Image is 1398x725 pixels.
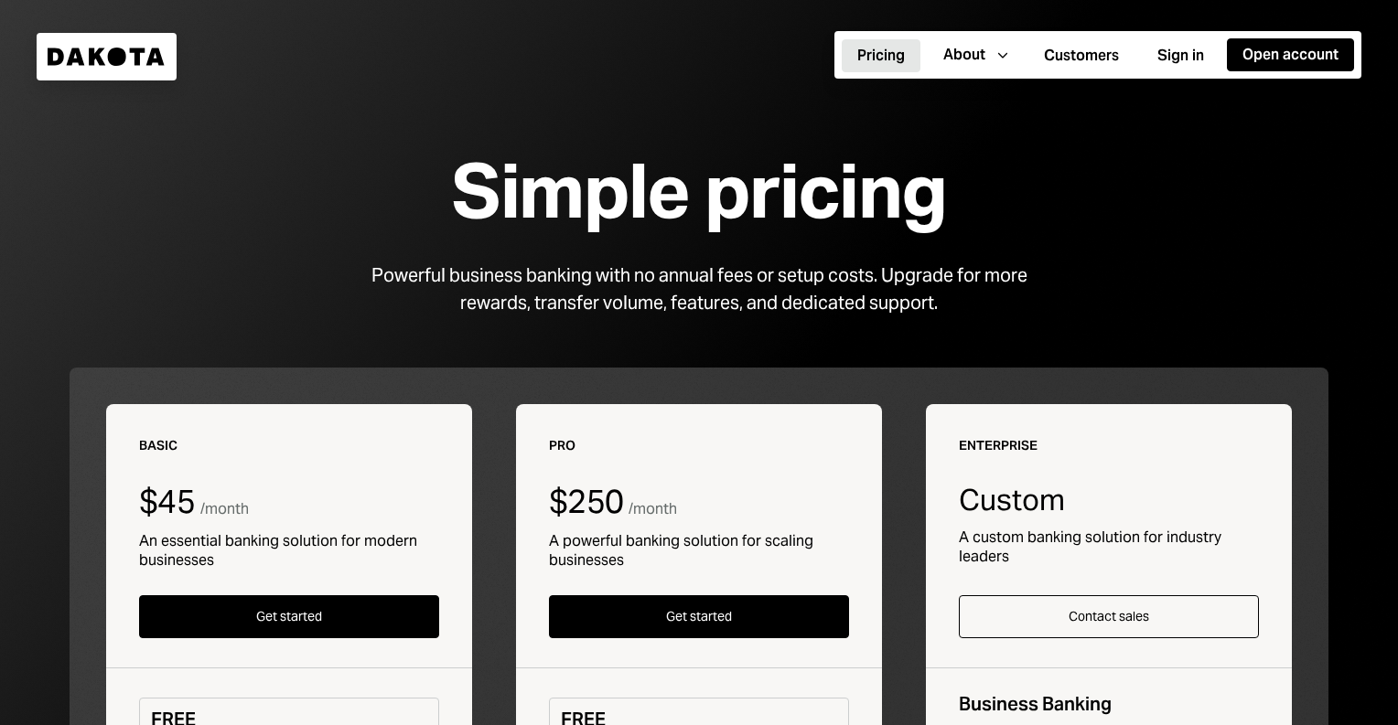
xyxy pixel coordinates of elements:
div: Basic [139,437,439,454]
button: Contact sales [959,595,1259,638]
div: A powerful banking solution for scaling businesses [549,531,849,570]
button: About [928,38,1021,71]
button: Get started [549,595,849,638]
div: About [943,45,985,65]
button: Open account [1227,38,1354,71]
a: Pricing [842,37,920,73]
button: Get started [139,595,439,638]
div: / month [629,499,677,519]
a: Customers [1028,37,1135,73]
div: Simple pricing [451,150,946,232]
div: Pro [549,437,849,454]
button: Customers [1028,39,1135,72]
div: Enterprise [959,437,1259,454]
div: Custom [959,484,1259,516]
a: Sign in [1142,37,1220,73]
button: Sign in [1142,39,1220,72]
div: Business Banking [959,690,1259,718]
div: / month [200,499,249,519]
div: $45 [139,484,195,520]
div: An essential banking solution for modern businesses [139,531,439,570]
button: Pricing [842,39,920,72]
div: $250 [549,484,623,520]
div: Powerful business banking with no annual fees or setup costs. Upgrade for more rewards, transfer ... [348,261,1050,316]
div: A custom banking solution for industry leaders [959,528,1259,566]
